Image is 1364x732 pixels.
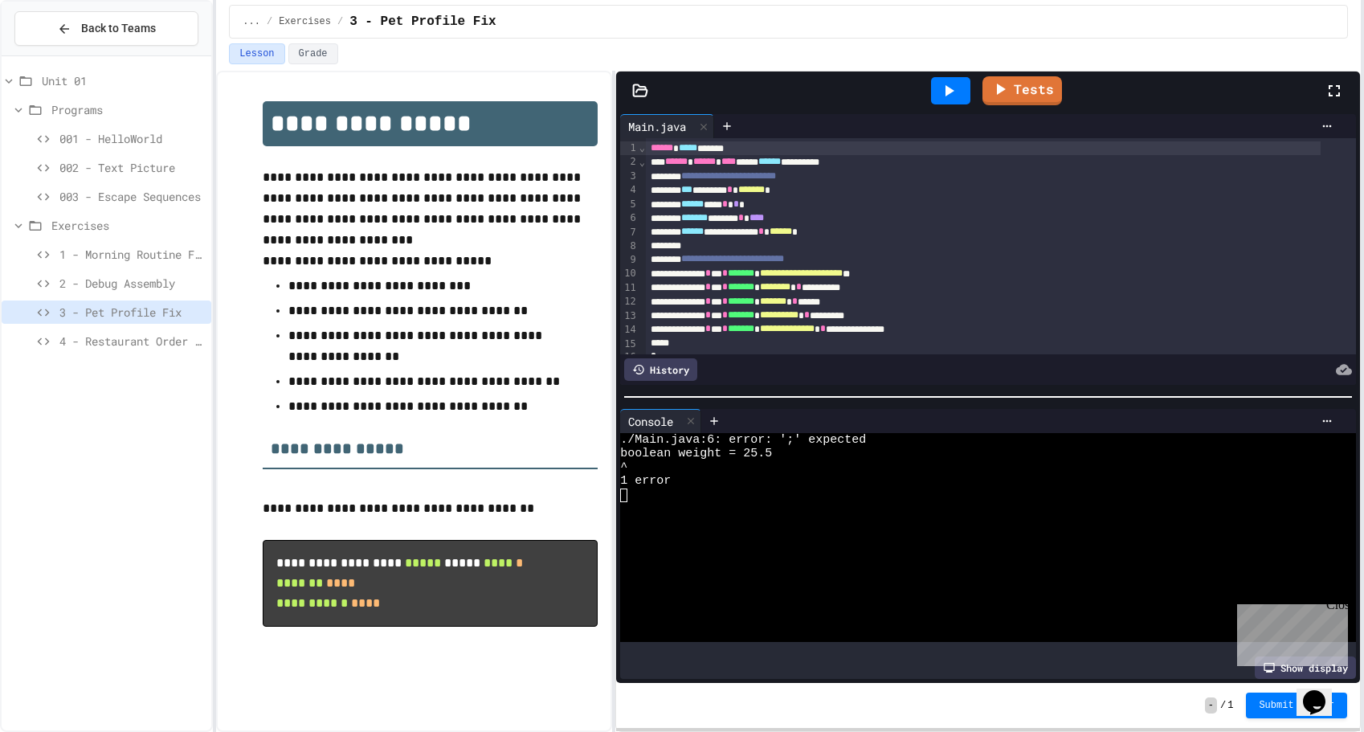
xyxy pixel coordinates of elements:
[349,12,496,31] span: 3 - Pet Profile Fix
[620,183,638,197] div: 4
[229,43,284,64] button: Lesson
[620,226,638,239] div: 7
[620,474,671,488] span: 1 error
[267,15,272,28] span: /
[620,447,772,460] span: boolean weight = 25.5
[620,141,638,155] div: 1
[624,358,697,381] div: History
[620,323,638,337] div: 14
[59,159,205,176] span: 002 - Text Picture
[59,275,205,292] span: 2 - Debug Assembly
[620,198,638,211] div: 5
[1220,699,1226,712] span: /
[59,188,205,205] span: 003 - Escape Sequences
[620,114,714,138] div: Main.java
[620,239,638,253] div: 8
[620,337,638,351] div: 15
[51,217,205,234] span: Exercises
[1297,668,1348,716] iframe: chat widget
[1231,598,1348,666] iframe: chat widget
[1246,693,1347,718] button: Submit Answer
[620,211,638,225] div: 6
[59,130,205,147] span: 001 - HelloWorld
[59,246,205,263] span: 1 - Morning Routine Fix
[639,142,646,153] span: Fold line
[279,15,331,28] span: Exercises
[1255,656,1356,679] div: Show display
[6,6,111,102] div: Chat with us now!Close
[620,267,638,280] div: 10
[620,433,866,447] span: ./Main.java:6: error: ';' expected
[288,43,338,64] button: Grade
[59,304,205,321] span: 3 - Pet Profile Fix
[1205,697,1217,714] span: -
[620,309,638,323] div: 13
[1259,699,1334,712] span: Submit Answer
[982,76,1062,105] a: Tests
[620,253,638,267] div: 9
[620,170,638,183] div: 3
[620,350,638,364] div: 16
[620,460,627,474] span: ^
[243,15,260,28] span: ...
[1227,699,1233,712] span: 1
[59,333,205,350] span: 4 - Restaurant Order System
[620,413,681,430] div: Console
[81,20,156,37] span: Back to Teams
[337,15,343,28] span: /
[620,409,701,433] div: Console
[620,295,638,309] div: 12
[620,155,638,169] div: 2
[639,157,646,168] span: Fold line
[51,101,205,118] span: Programs
[14,11,198,46] button: Back to Teams
[42,72,205,89] span: Unit 01
[620,281,638,295] div: 11
[620,118,694,135] div: Main.java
